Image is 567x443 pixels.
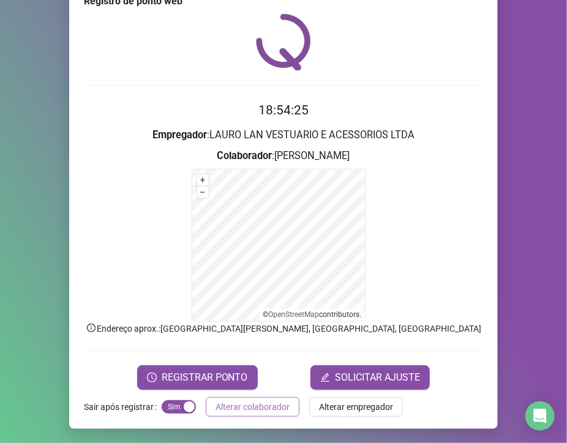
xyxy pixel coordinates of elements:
span: Alterar colaborador [216,400,290,414]
button: + [197,174,209,186]
label: Sair após registrar [84,397,162,417]
span: SOLICITAR AJUSTE [335,370,420,385]
button: REGISTRAR PONTO [137,365,258,390]
img: QRPoint [256,13,311,70]
li: © contributors. [263,310,362,319]
h3: : LAURO LAN VESTUARIO E ACESSORIOS LTDA [84,127,483,143]
span: edit [320,373,330,382]
a: OpenStreetMap [269,310,320,319]
time: 18:54:25 [258,103,309,117]
span: clock-circle [147,373,157,382]
div: Open Intercom Messenger [525,401,555,431]
button: – [197,187,209,198]
span: info-circle [86,322,97,333]
button: editSOLICITAR AJUSTE [310,365,430,390]
span: REGISTRAR PONTO [162,370,248,385]
strong: Empregador [152,129,207,141]
p: Endereço aprox. : [GEOGRAPHIC_DATA][PERSON_NAME], [GEOGRAPHIC_DATA], [GEOGRAPHIC_DATA] [84,322,483,335]
h3: : [PERSON_NAME] [84,148,483,164]
button: Alterar empregador [309,397,403,417]
strong: Colaborador [217,150,272,162]
span: Alterar empregador [319,400,393,414]
button: Alterar colaborador [206,397,299,417]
